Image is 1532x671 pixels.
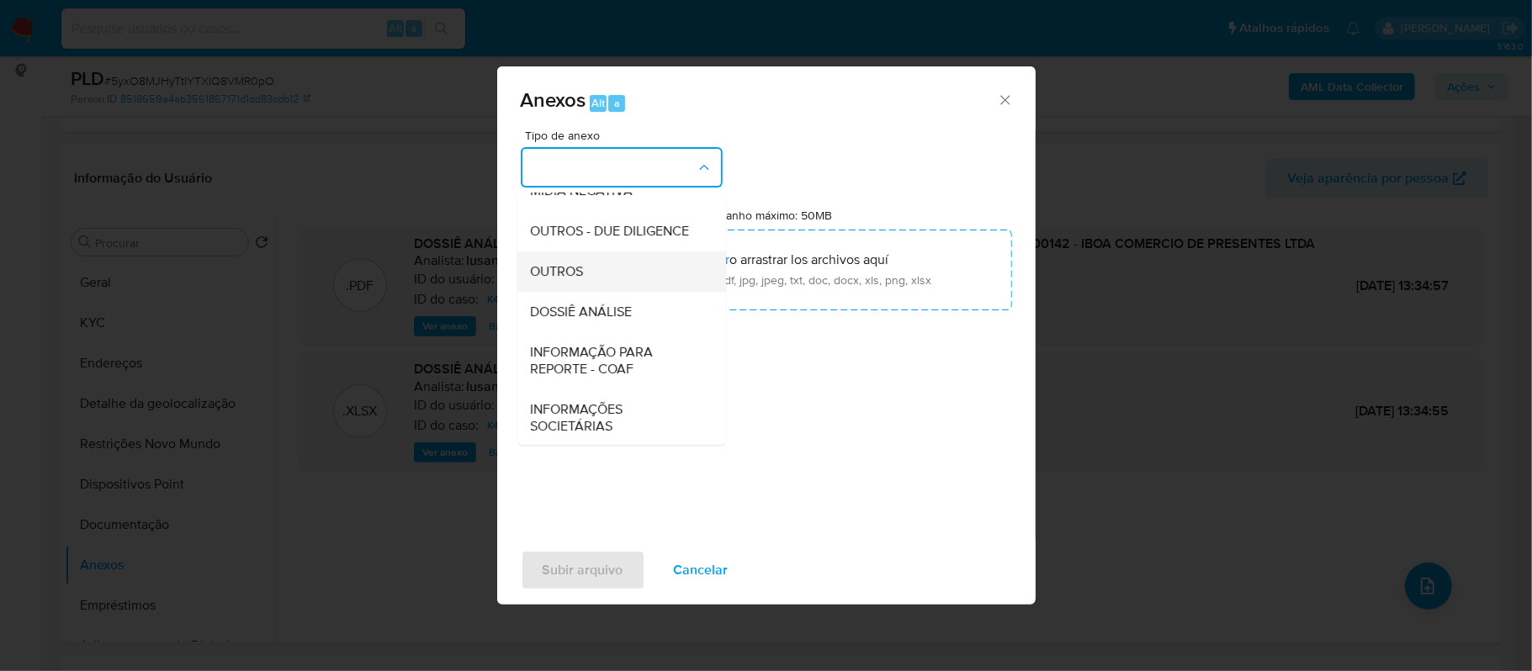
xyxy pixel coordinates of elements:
[614,95,620,111] span: a
[521,85,586,114] span: Anexos
[591,95,605,111] span: Alt
[997,92,1012,107] button: Cerrar
[531,182,633,199] span: MIDIA NEGATIVA
[531,223,690,240] span: OUTROS - DUE DILIGENCE
[652,550,750,590] button: Cancelar
[531,263,584,280] span: OUTROS
[531,304,633,320] span: DOSSIÊ ANÁLISE
[531,344,702,378] span: INFORMAÇÃO PARA REPORTE - COAF
[531,401,702,435] span: INFORMAÇÕES SOCIETÁRIAS
[525,129,727,141] span: Tipo de anexo
[674,552,729,589] span: Cancelar
[705,208,832,223] label: Tamanho máximo: 50MB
